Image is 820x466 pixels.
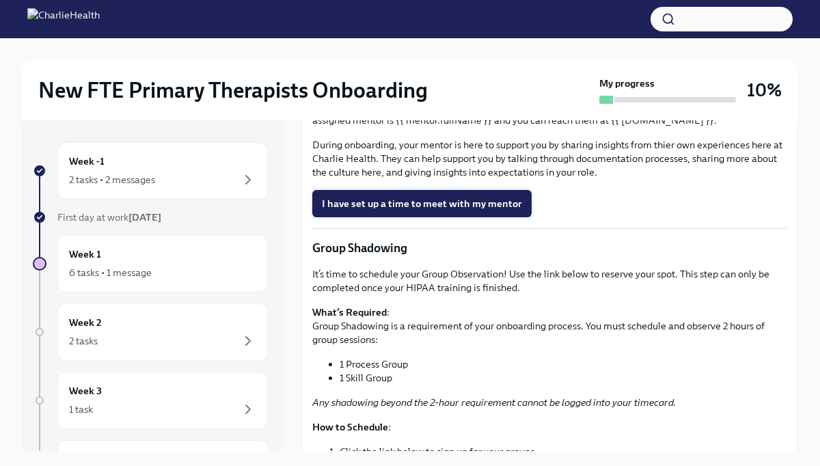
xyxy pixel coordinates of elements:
span: First day at work [57,211,161,223]
a: Week -12 tasks • 2 messages [33,142,268,200]
div: 2 tasks • 2 messages [69,173,155,187]
li: Click the link below to sign up for your groups. [340,445,787,458]
h6: Week 3 [69,383,102,398]
div: 2 tasks [69,334,98,348]
strong: How to Schedule [312,421,388,433]
a: Week 16 tasks • 1 message [33,235,268,292]
h3: 10% [747,78,782,102]
p: During onboarding, your mentor is here to support you by sharing insights from thier own experien... [312,138,787,179]
span: I have set up a time to meet with my mentor [322,197,522,210]
p: Group Shadowing [312,240,787,256]
p: It’s time to schedule your Group Observation! Use the link below to reserve your spot. This step ... [312,267,787,294]
strong: [DATE] [128,211,161,223]
em: Any shadowing beyond the 2-hour requirement cannot be logged into your timecard. [312,396,676,409]
p: : [312,420,787,434]
h6: Week 1 [69,247,101,262]
div: 6 tasks • 1 message [69,266,152,279]
strong: My progress [599,77,655,90]
a: First day at work[DATE] [33,210,268,224]
li: 1 Process Group [340,357,787,371]
p: : Group Shadowing is a requirement of your onboarding process. You must schedule and observe 2 ho... [312,305,787,346]
a: Week 22 tasks [33,303,268,361]
h2: New FTE Primary Therapists Onboarding [38,77,428,104]
img: CharlieHealth [27,8,100,30]
h6: Week -1 [69,154,105,169]
strong: What’s Required [312,306,387,318]
a: Week 31 task [33,372,268,429]
h6: Week 2 [69,315,102,330]
button: I have set up a time to meet with my mentor [312,190,532,217]
li: 1 Skill Group [340,371,787,385]
div: 1 task [69,402,93,416]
